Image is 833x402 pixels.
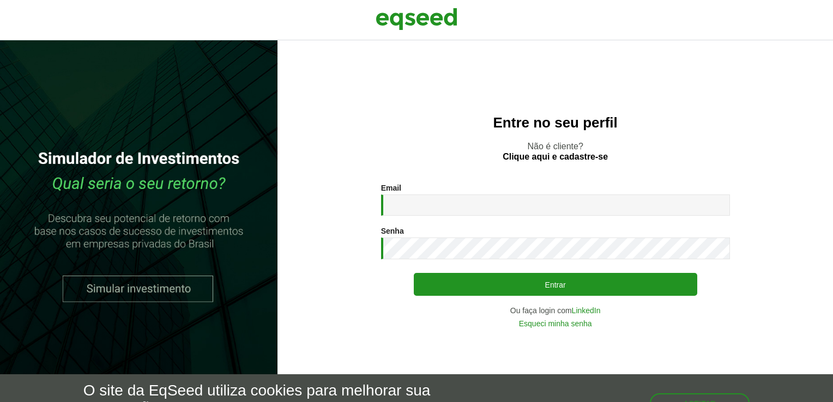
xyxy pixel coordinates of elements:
h2: Entre no seu perfil [299,115,811,131]
img: EqSeed Logo [376,5,457,33]
a: Clique aqui e cadastre-se [503,153,608,161]
p: Não é cliente? [299,141,811,162]
div: Ou faça login com [381,307,730,314]
a: Esqueci minha senha [519,320,592,327]
a: LinkedIn [572,307,601,314]
button: Entrar [414,273,697,296]
label: Email [381,184,401,192]
label: Senha [381,227,404,235]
